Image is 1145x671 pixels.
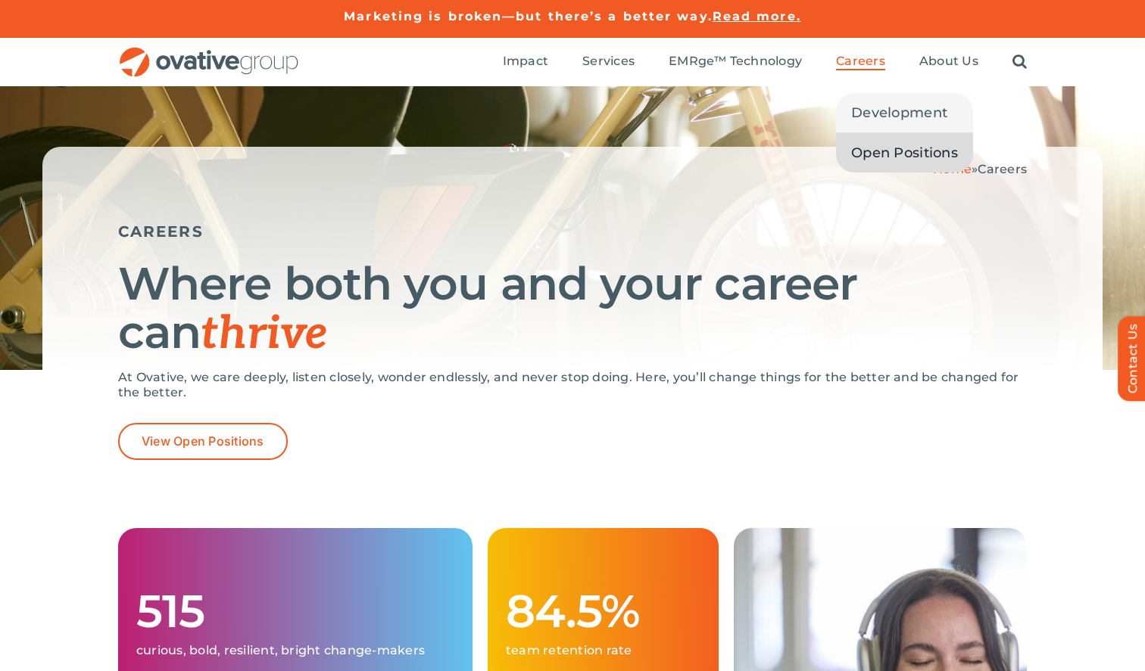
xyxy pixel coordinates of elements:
span: » [933,162,1027,176]
p: team retention rate [506,643,700,658]
h1: 515 [136,587,454,635]
nav: Menu [503,38,1027,86]
a: View Open Positions [118,423,288,460]
span: thrive [201,307,327,362]
a: Marketing is broken—but there’s a better way. [344,9,713,23]
a: Services [582,54,635,70]
a: EMRge™ Technology [669,54,802,70]
p: At Ovative, we care deeply, listen closely, wonder endlessly, and never stop doing. Here, you’ll ... [118,370,1027,400]
a: OG_Full_horizontal_RGB [118,45,300,60]
span: About Us [919,54,978,69]
span: View Open Positions [142,434,264,449]
h1: 84.5% [506,587,700,635]
span: Development [851,102,947,123]
span: Impact [503,54,548,69]
span: Careers [836,54,885,69]
a: About Us [919,54,978,70]
a: Search [1012,54,1027,70]
a: Open Positions [836,133,973,172]
span: Careers [978,162,1027,176]
a: Impact [503,54,548,70]
span: Open Positions [851,142,958,163]
a: Careers [836,54,885,70]
span: EMRge™ Technology [669,54,802,69]
a: Read more. [713,9,801,23]
h5: CAREERS [118,222,1027,241]
h1: Where both you and your career can [118,259,1027,359]
span: Services [582,54,635,69]
p: curious, bold, resilient, bright change-makers [136,643,454,658]
a: Development [836,93,973,132]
